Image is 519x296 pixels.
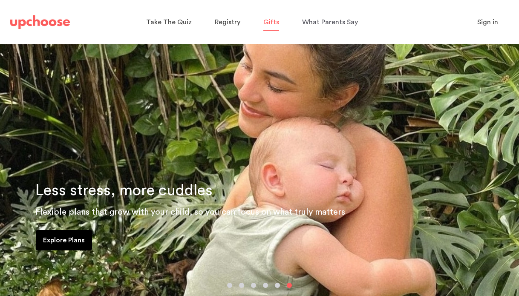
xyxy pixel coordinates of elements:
[302,19,358,26] span: What Parents Say
[35,205,509,219] p: Flexible plans that grow with your child, so you can focus on what truly matters
[36,230,92,250] a: Explore Plans
[43,235,85,245] p: Explore Plans
[477,19,498,26] span: Sign in
[35,181,272,201] h2: Less stress, more cuddles
[146,14,194,31] a: Take The Quiz
[263,14,282,31] a: Gifts
[263,19,279,26] span: Gifts
[10,14,70,31] a: UpChoose
[215,19,240,26] span: Registry
[146,19,192,26] span: Take The Quiz
[10,15,70,29] img: UpChoose
[215,14,243,31] a: Registry
[467,14,509,31] button: Sign in
[302,14,360,31] a: What Parents Say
